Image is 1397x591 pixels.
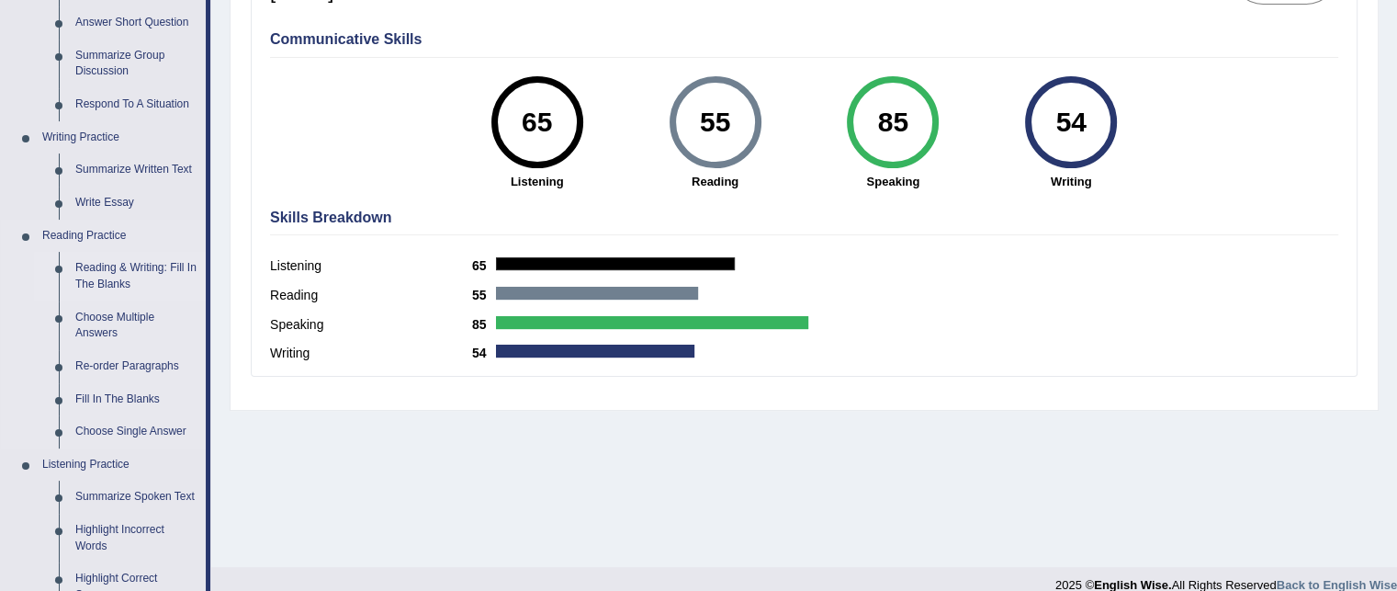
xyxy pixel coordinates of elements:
strong: Speaking [813,173,973,190]
a: Respond To A Situation [67,88,206,121]
b: 55 [472,288,496,302]
a: Fill In The Blanks [67,383,206,416]
div: 54 [1038,84,1105,161]
a: Reading & Writing: Fill In The Blanks [67,252,206,301]
strong: Listening [457,173,617,190]
div: 55 [682,84,749,161]
a: Reading Practice [34,220,206,253]
div: 85 [860,84,927,161]
a: Listening Practice [34,449,206,482]
a: Summarize Spoken Text [67,481,206,514]
a: Re-order Paragraphs [67,350,206,383]
a: Choose Multiple Answers [67,301,206,350]
label: Reading [270,286,472,305]
b: 85 [472,317,496,332]
a: Answer Short Question [67,6,206,40]
h4: Skills Breakdown [270,210,1338,226]
a: Highlight Incorrect Words [67,514,206,563]
a: Choose Single Answer [67,415,206,449]
label: Speaking [270,315,472,335]
b: 65 [472,258,496,273]
label: Writing [270,344,472,363]
a: Writing Practice [34,121,206,154]
strong: Reading [636,173,795,190]
label: Listening [270,256,472,276]
div: 65 [503,84,570,161]
h4: Communicative Skills [270,31,1338,48]
a: Summarize Written Text [67,153,206,187]
a: Write Essay [67,187,206,220]
a: Summarize Group Discussion [67,40,206,88]
b: 54 [472,346,496,360]
strong: Writing [991,173,1151,190]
